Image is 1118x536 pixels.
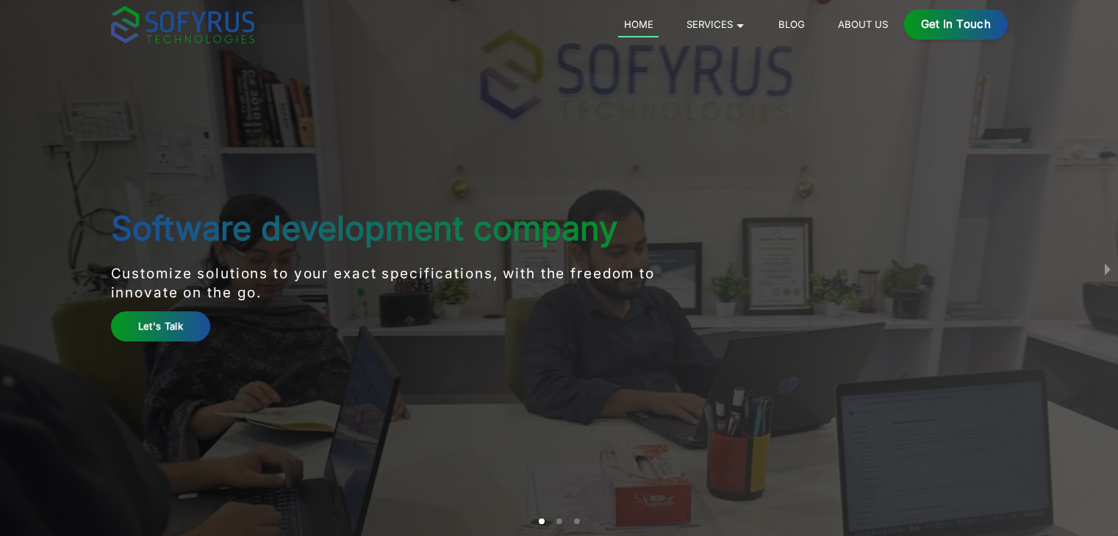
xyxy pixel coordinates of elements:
li: slide item 3 [574,518,580,524]
h1: Software development company [111,209,709,248]
a: Get in Touch [904,10,1008,40]
a: Let's Talk [111,311,211,341]
li: slide item 1 [539,518,545,524]
a: Services 🞃 [681,15,750,33]
li: slide item 2 [556,518,562,524]
p: Customize solutions to your exact specifications, with the freedom to innovate on the go. [111,264,709,303]
img: sofyrus [111,6,254,43]
a: Home [618,15,659,37]
a: Blog [773,15,810,33]
a: About Us [832,15,893,33]
iframe: chat widget [1056,477,1103,521]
